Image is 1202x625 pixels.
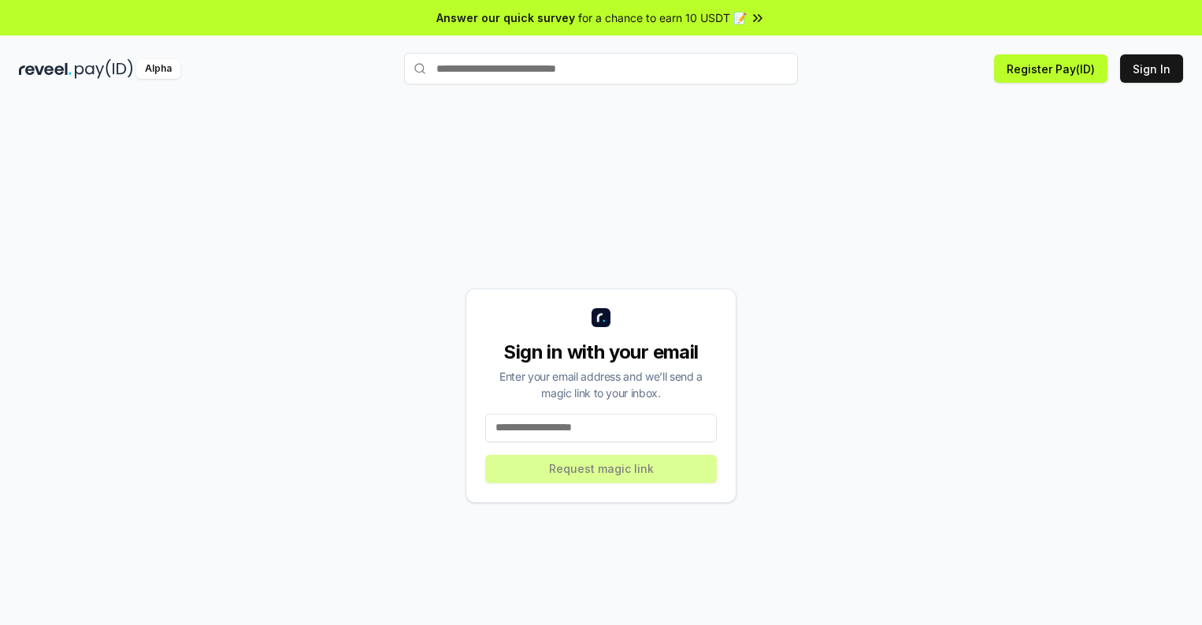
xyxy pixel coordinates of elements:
span: for a chance to earn 10 USDT 📝 [578,9,747,26]
button: Sign In [1120,54,1183,83]
img: pay_id [75,59,133,79]
div: Sign in with your email [485,340,717,365]
div: Alpha [136,59,180,79]
button: Register Pay(ID) [994,54,1107,83]
img: logo_small [592,308,610,327]
img: reveel_dark [19,59,72,79]
div: Enter your email address and we’ll send a magic link to your inbox. [485,368,717,401]
span: Answer our quick survey [436,9,575,26]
